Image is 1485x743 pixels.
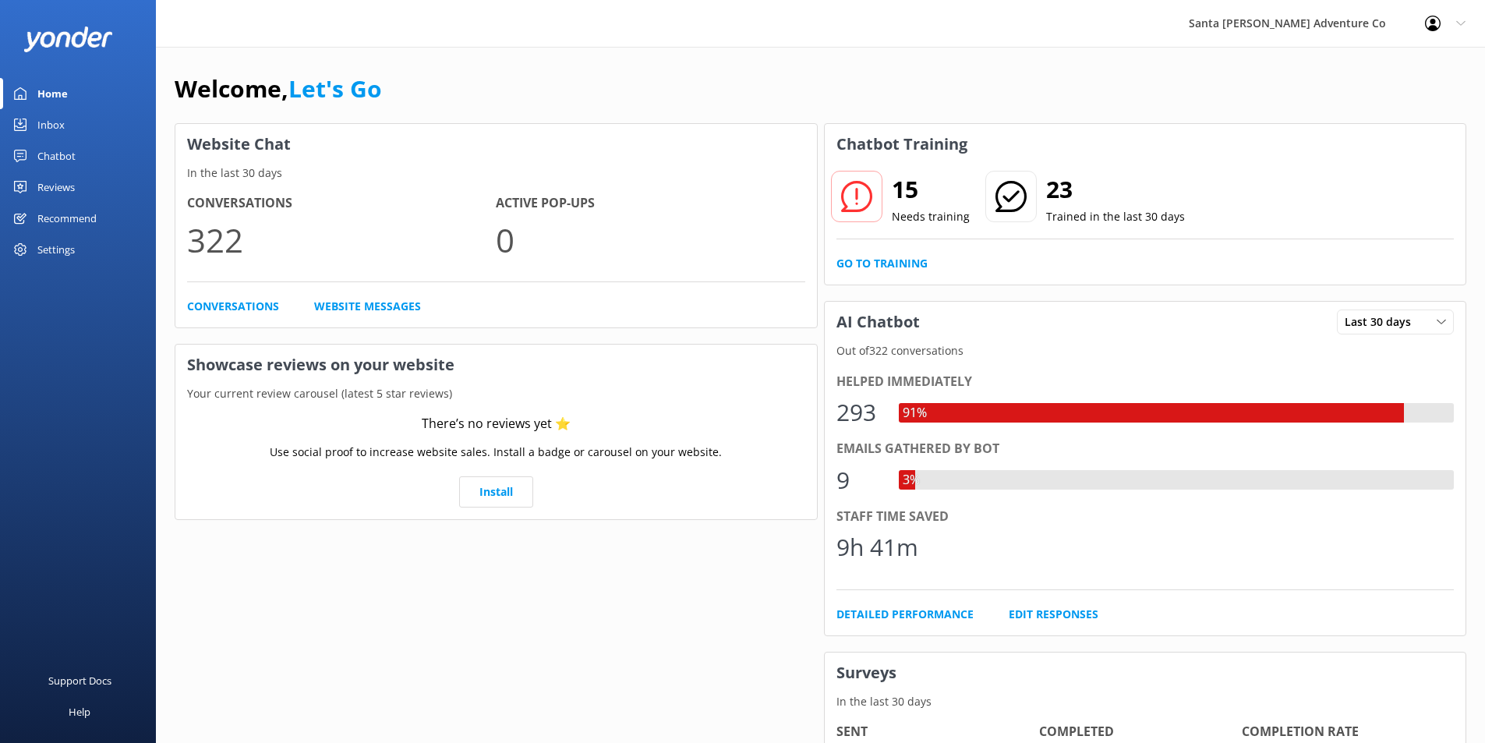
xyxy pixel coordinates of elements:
[899,470,924,490] div: 3%
[1046,171,1185,208] h2: 23
[48,665,111,696] div: Support Docs
[1039,722,1242,742] h4: Completed
[37,234,75,265] div: Settings
[899,403,931,423] div: 91%
[1046,208,1185,225] p: Trained in the last 30 days
[270,444,722,461] p: Use social proof to increase website sales. Install a badge or carousel on your website.
[37,172,75,203] div: Reviews
[825,342,1466,359] p: Out of 322 conversations
[175,165,817,182] p: In the last 30 days
[836,372,1455,392] div: Helped immediately
[836,507,1455,527] div: Staff time saved
[825,302,932,342] h3: AI Chatbot
[496,193,804,214] h4: Active Pop-ups
[314,298,421,315] a: Website Messages
[187,298,279,315] a: Conversations
[836,394,883,431] div: 293
[37,109,65,140] div: Inbox
[187,193,496,214] h4: Conversations
[288,73,382,104] a: Let's Go
[422,414,571,434] div: There’s no reviews yet ⭐
[175,70,382,108] h1: Welcome,
[37,140,76,172] div: Chatbot
[836,439,1455,459] div: Emails gathered by bot
[23,27,113,52] img: yonder-white-logo.png
[175,345,817,385] h3: Showcase reviews on your website
[892,171,970,208] h2: 15
[836,606,974,623] a: Detailed Performance
[836,462,883,499] div: 9
[37,203,97,234] div: Recommend
[1009,606,1098,623] a: Edit Responses
[825,693,1466,710] p: In the last 30 days
[175,124,817,165] h3: Website Chat
[1345,313,1420,331] span: Last 30 days
[825,124,979,165] h3: Chatbot Training
[69,696,90,727] div: Help
[496,214,804,266] p: 0
[459,476,533,508] a: Install
[836,255,928,272] a: Go to Training
[187,214,496,266] p: 322
[1242,722,1444,742] h4: Completion Rate
[825,653,1466,693] h3: Surveys
[175,385,817,402] p: Your current review carousel (latest 5 star reviews)
[836,529,918,566] div: 9h 41m
[892,208,970,225] p: Needs training
[836,722,1039,742] h4: Sent
[37,78,68,109] div: Home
